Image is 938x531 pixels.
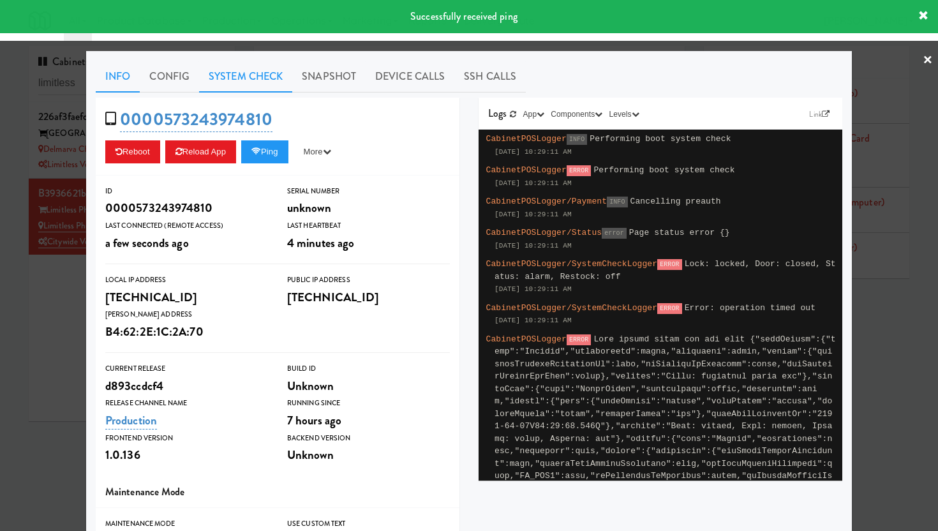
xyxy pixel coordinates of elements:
a: System Check [199,61,292,93]
span: [DATE] 10:29:11 AM [495,317,572,324]
div: Last Heartbeat [287,220,450,232]
span: Lock: locked, Door: closed, Status: alarm, Restock: off [495,259,836,281]
span: CabinetPOSLogger [486,165,567,175]
span: CabinetPOSLogger [486,134,567,144]
a: Production [105,412,157,430]
span: 7 hours ago [287,412,341,429]
button: Reload App [165,140,236,163]
div: Public IP Address [287,274,450,287]
a: × [923,41,933,80]
div: Last Connected (Remote Access) [105,220,268,232]
a: Config [140,61,199,93]
span: Maintenance Mode [105,484,185,499]
span: CabinetPOSLogger/Payment [486,197,607,206]
div: B4:62:2E:1C:2A:70 [105,321,268,343]
span: ERROR [657,303,682,314]
a: Snapshot [292,61,366,93]
span: CabinetPOSLogger [486,334,567,344]
a: SSH Calls [454,61,526,93]
div: Local IP Address [105,274,268,287]
span: CabinetPOSLogger/SystemCheckLogger [486,303,658,313]
span: ERROR [657,259,682,270]
div: [PERSON_NAME] Address [105,308,268,321]
span: INFO [567,134,587,145]
button: More [294,140,341,163]
a: 0000573243974810 [120,107,272,132]
span: a few seconds ago [105,234,189,251]
span: [DATE] 10:29:11 AM [495,148,572,156]
span: Logs [488,106,507,121]
div: Unknown [287,444,450,466]
span: Cancelling preauth [630,197,721,206]
div: Release Channel Name [105,397,268,410]
div: Running Since [287,397,450,410]
div: Build Id [287,363,450,375]
span: Error: operation timed out [685,303,815,313]
span: ERROR [567,165,592,176]
span: [DATE] 10:29:11 AM [495,211,572,218]
div: d893ccdcf4 [105,375,268,397]
div: Frontend Version [105,432,268,445]
span: Page status error {} [629,228,730,237]
div: Serial Number [287,185,450,198]
div: 0000573243974810 [105,197,268,219]
div: ID [105,185,268,198]
div: 1.0.136 [105,444,268,466]
div: Maintenance Mode [105,518,268,530]
span: Performing boot system check [590,134,731,144]
span: error [602,228,627,239]
span: [DATE] 10:29:11 AM [495,242,572,250]
span: Successfully received ping [410,9,517,24]
button: Reboot [105,140,160,163]
span: INFO [607,197,627,207]
a: Device Calls [366,61,454,93]
span: Performing boot system check [593,165,734,175]
button: Components [547,108,606,121]
div: [TECHNICAL_ID] [105,287,268,308]
div: Unknown [287,375,450,397]
button: Ping [241,140,288,163]
div: Use Custom Text [287,518,450,530]
span: ERROR [567,334,592,345]
a: Info [96,61,140,93]
button: Levels [606,108,642,121]
span: 4 minutes ago [287,234,354,251]
div: unknown [287,197,450,219]
div: [TECHNICAL_ID] [287,287,450,308]
a: Link [806,108,833,121]
button: App [520,108,548,121]
span: CabinetPOSLogger/Status [486,228,602,237]
span: [DATE] 10:29:11 AM [495,179,572,187]
div: Current Release [105,363,268,375]
span: CabinetPOSLogger/SystemCheckLogger [486,259,658,269]
div: Backend Version [287,432,450,445]
span: [DATE] 10:29:11 AM [495,285,572,293]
